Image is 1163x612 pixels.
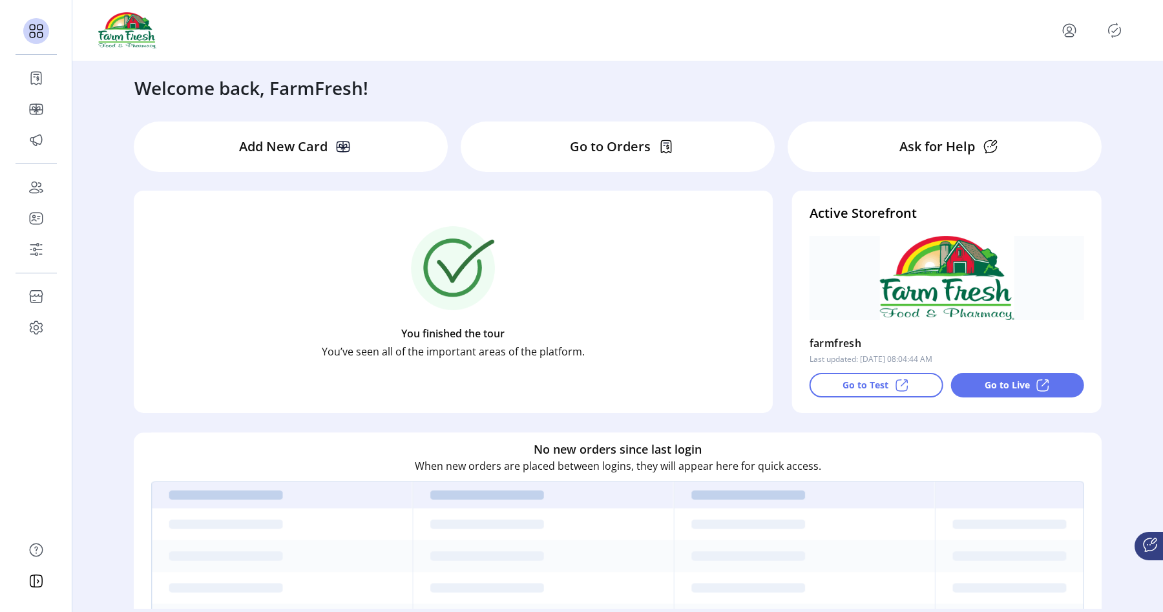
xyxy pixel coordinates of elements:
p: Ask for Help [899,137,975,156]
h3: Welcome back, FarmFresh! [134,74,368,101]
p: Last updated: [DATE] 08:04:44 AM [810,353,932,365]
p: Go to Orders [570,137,651,156]
button: Publisher Panel [1104,20,1125,41]
button: menu [1059,20,1080,41]
p: farmfresh [810,333,862,353]
p: You’ve seen all of the important areas of the platform. [322,344,585,359]
p: Go to Live [985,378,1030,392]
h4: Active Storefront [810,204,1084,223]
p: When new orders are placed between logins, they will appear here for quick access. [415,458,821,473]
p: Go to Test [843,378,888,392]
p: You finished the tour [401,326,505,341]
img: logo [98,12,156,48]
p: Add New Card [239,137,328,156]
h6: No new orders since last login [534,440,702,458]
